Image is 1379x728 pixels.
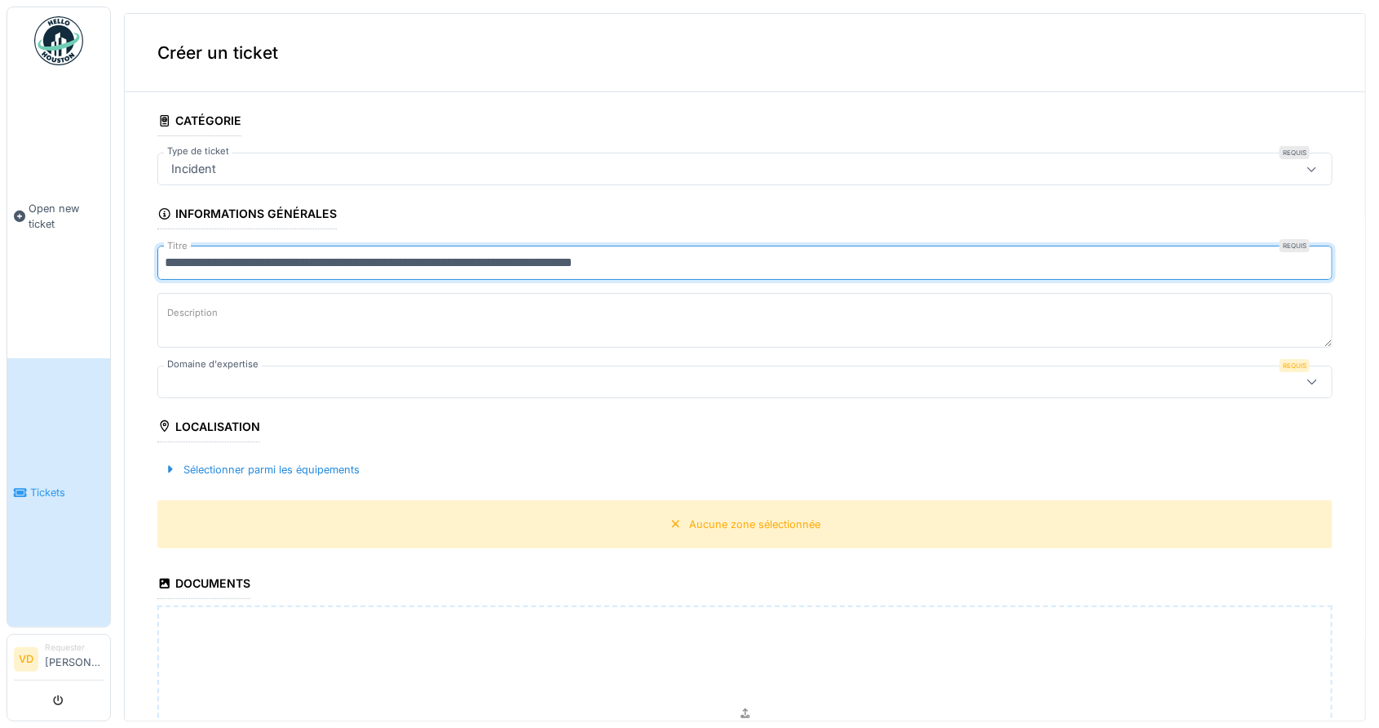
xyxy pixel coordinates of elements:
a: Open new ticket [7,74,110,358]
span: Tickets [30,485,104,500]
span: Open new ticket [29,201,104,232]
div: Créer un ticket [125,14,1365,92]
label: Titre [164,239,191,253]
img: Badge_color-CXgf-gQk.svg [34,16,83,65]
div: Incident [165,160,223,178]
label: Description [164,303,221,323]
li: [PERSON_NAME] [45,641,104,677]
div: Informations générales [157,202,337,229]
label: Domaine d'expertise [164,357,262,371]
div: Requis [1280,239,1310,252]
li: VD [14,647,38,672]
div: Catégorie [157,109,241,136]
div: Requis [1280,359,1310,372]
a: Tickets [7,358,110,627]
div: Requester [45,641,104,654]
a: VD Requester[PERSON_NAME] [14,641,104,681]
label: Type de ticket [164,144,232,158]
div: Localisation [157,415,260,442]
div: Sélectionner parmi les équipements [157,459,366,481]
div: Requis [1280,146,1310,159]
div: Documents [157,571,250,599]
div: Aucune zone sélectionnée [689,517,820,532]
